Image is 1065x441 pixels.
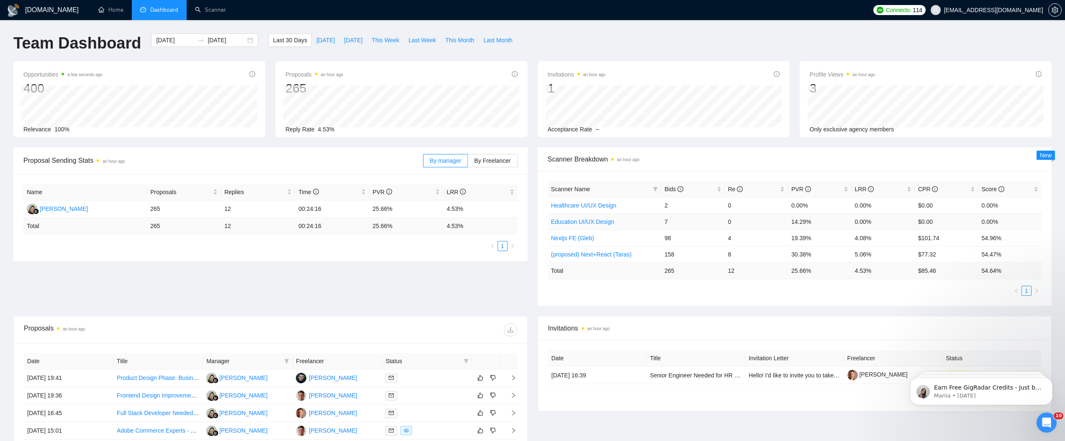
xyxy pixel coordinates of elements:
span: By Freelancer [474,157,511,164]
span: Last Month [483,36,512,45]
li: Previous Page [1011,286,1021,296]
iframe: Intercom notifications message [898,360,1065,418]
span: right [504,428,516,433]
button: This Week [367,33,404,47]
td: $ 85.46 [915,262,978,279]
div: 400 [23,80,103,96]
span: Bids [665,186,683,192]
button: left [1011,286,1021,296]
time: a few seconds ago [67,72,102,77]
time: an hour ago [63,327,85,331]
span: right [510,244,515,249]
div: Proposals [24,323,270,336]
div: [PERSON_NAME] [219,373,267,382]
a: searchScanner [195,6,226,13]
td: 5.06% [852,246,915,262]
span: Proposals [150,187,211,197]
div: [PERSON_NAME] [219,391,267,400]
img: gigradar-bm.png [213,413,218,418]
td: Frontend Design Improvement for React/Next.js Application [113,387,203,405]
a: [PERSON_NAME] [847,371,908,378]
span: New [1040,152,1052,159]
span: CPR [918,186,938,192]
span: [DATE] [316,36,335,45]
td: $77.32 [915,246,978,262]
img: R [27,204,37,214]
span: Relevance [23,126,51,133]
a: TZ[PERSON_NAME] [296,427,357,433]
span: info-circle [1036,71,1042,77]
span: to [198,37,204,44]
td: 265 [661,262,725,279]
td: 265 [147,218,221,234]
td: 19.39% [788,230,852,246]
img: R [206,408,217,418]
button: This Month [441,33,479,47]
span: info-circle [805,186,811,192]
span: info-circle [512,71,518,77]
span: swap-right [198,37,204,44]
td: 0.00% [978,197,1042,213]
td: $0.00 [915,197,978,213]
button: [DATE] [312,33,339,47]
span: dislike [490,410,496,416]
li: Previous Page [488,241,498,251]
td: 54.47% [978,246,1042,262]
time: an hour ago [852,72,875,77]
td: 2 [661,197,725,213]
span: Re [728,186,743,192]
a: Senior Engineer Needed for HR Platform Development Using Directus CMS [650,372,847,379]
button: Last 30 Days [268,33,312,47]
img: AL [296,373,306,383]
td: Total [23,218,147,234]
td: 0.00% [852,213,915,230]
span: Only exclusive agency members [810,126,894,133]
span: info-circle [677,186,683,192]
input: End date [208,36,246,45]
span: Proposal Sending Stats [23,155,423,166]
td: 158 [661,246,725,262]
a: Product Design Phase: Business Analyst + Designer [117,374,253,381]
button: dislike [488,373,498,383]
td: 7 [661,213,725,230]
span: PVR [791,186,811,192]
td: Total [548,262,662,279]
span: filter [282,355,291,367]
td: Adobe Commerce Experts - 100% remote, ASAP, 12+ months [113,422,203,440]
button: like [475,390,485,400]
button: download [504,323,517,336]
td: [DATE] 19:41 [24,369,113,387]
span: like [477,374,483,381]
td: Senior Engineer Needed for HR Platform Development Using Directus CMS [647,367,745,384]
span: eye [404,428,409,433]
span: filter [284,359,289,364]
th: Name [23,184,147,200]
div: [PERSON_NAME] [309,408,357,418]
img: R [206,426,217,436]
button: [DATE] [339,33,367,47]
span: Profile Views [810,69,875,79]
span: Proposals [285,69,343,79]
td: $101.74 [915,230,978,246]
span: info-circle [932,186,938,192]
td: 12 [221,218,295,234]
td: 12 [221,200,295,218]
td: 54.96% [978,230,1042,246]
a: TZ[PERSON_NAME] [296,392,357,398]
td: 4.53% [443,200,517,218]
li: 1 [1021,286,1032,296]
input: Start date [156,36,194,45]
span: right [504,410,516,416]
td: [DATE] 16:39 [548,367,647,384]
span: info-circle [249,71,255,77]
span: PVR [372,189,392,195]
td: 12 [725,262,788,279]
td: 98 [661,230,725,246]
img: logo [7,4,20,17]
span: filter [464,359,469,364]
button: like [475,408,485,418]
a: Nextjs FE (Gleb) [551,235,594,241]
a: Education UI/UX Design [551,218,614,225]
